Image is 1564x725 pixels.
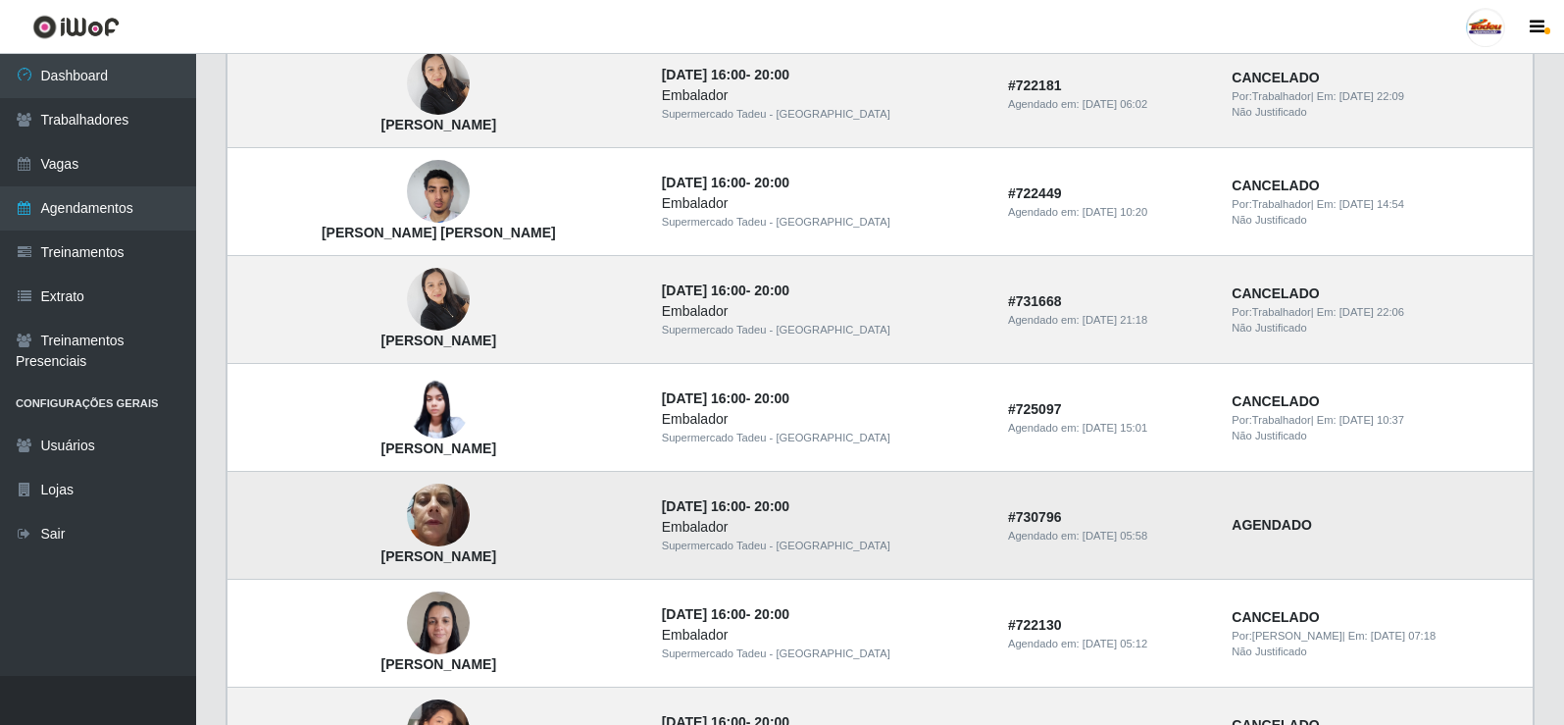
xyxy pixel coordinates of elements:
[662,283,789,298] strong: -
[1232,630,1342,642] span: Por: [PERSON_NAME]
[1232,104,1521,121] div: Não Justificado
[1232,212,1521,229] div: Não Justificado
[1083,638,1147,649] time: [DATE] 05:12
[1232,609,1319,625] strong: CANCELADO
[1232,198,1310,210] span: Por: Trabalhador
[754,390,789,406] time: 20:00
[1008,528,1208,544] div: Agendado em:
[1339,198,1404,210] time: [DATE] 14:54
[662,498,789,514] strong: -
[754,283,789,298] time: 20:00
[381,333,496,348] strong: [PERSON_NAME]
[662,214,984,231] div: Supermercado Tadeu - [GEOGRAPHIC_DATA]
[1083,206,1147,218] time: [DATE] 10:20
[381,656,496,672] strong: [PERSON_NAME]
[662,193,984,214] div: Embalador
[1232,306,1310,318] span: Por: Trabalhador
[1371,630,1436,642] time: [DATE] 07:18
[662,175,746,190] time: [DATE] 16:00
[662,517,984,538] div: Embalador
[407,258,470,341] img: Rosilda Pereira de Sousa
[1232,70,1319,85] strong: CANCELADO
[662,538,984,554] div: Supermercado Tadeu - [GEOGRAPHIC_DATA]
[1232,428,1521,444] div: Não Justificado
[1008,96,1208,113] div: Agendado em:
[1083,98,1147,110] time: [DATE] 06:02
[1232,628,1521,645] div: | Em:
[1083,314,1147,326] time: [DATE] 21:18
[662,625,984,646] div: Embalador
[1232,285,1319,301] strong: CANCELADO
[1008,78,1062,93] strong: # 722181
[407,474,470,557] img: Ivania Maria Soares
[1232,644,1521,660] div: Não Justificado
[1008,204,1208,221] div: Agendado em:
[754,175,789,190] time: 20:00
[662,390,789,406] strong: -
[662,67,789,82] strong: -
[1232,178,1319,193] strong: CANCELADO
[32,15,120,39] img: CoreUI Logo
[754,498,789,514] time: 20:00
[662,67,746,82] time: [DATE] 16:00
[381,548,496,564] strong: [PERSON_NAME]
[1008,617,1062,633] strong: # 722130
[662,606,789,622] strong: -
[1008,509,1062,525] strong: # 730796
[1232,88,1521,105] div: | Em:
[1339,414,1404,426] time: [DATE] 10:37
[1008,401,1062,417] strong: # 725097
[1339,306,1404,318] time: [DATE] 22:06
[662,390,746,406] time: [DATE] 16:00
[1232,320,1521,337] div: Não Justificado
[754,606,789,622] time: 20:00
[1008,636,1208,652] div: Agendado em:
[1339,90,1404,102] time: [DATE] 22:09
[662,301,984,322] div: Embalador
[1232,412,1521,429] div: | Em:
[381,440,496,456] strong: [PERSON_NAME]
[1008,185,1062,201] strong: # 722449
[407,376,470,440] img: Sthefany Sousa Da Costa
[662,646,984,662] div: Supermercado Tadeu - [GEOGRAPHIC_DATA]
[407,582,470,665] img: Rosemary Sousa Silva
[1008,312,1208,329] div: Agendado em:
[1232,304,1521,321] div: | Em:
[322,225,556,240] strong: [PERSON_NAME] [PERSON_NAME]
[407,42,470,126] img: Rosilda Pereira de Sousa
[662,606,746,622] time: [DATE] 16:00
[1008,420,1208,437] div: Agendado em:
[662,322,984,338] div: Supermercado Tadeu - [GEOGRAPHIC_DATA]
[1008,293,1062,309] strong: # 731668
[1232,393,1319,409] strong: CANCELADO
[662,409,984,430] div: Embalador
[381,117,496,132] strong: [PERSON_NAME]
[1232,414,1310,426] span: Por: Trabalhador
[1232,517,1312,533] strong: AGENDADO
[754,67,789,82] time: 20:00
[662,430,984,446] div: Supermercado Tadeu - [GEOGRAPHIC_DATA]
[1083,422,1147,434] time: [DATE] 15:01
[1232,196,1521,213] div: | Em:
[407,150,470,233] img: Augusto Cesar Pereira da Silva
[662,283,746,298] time: [DATE] 16:00
[1232,90,1310,102] span: Por: Trabalhador
[662,85,984,106] div: Embalador
[662,175,789,190] strong: -
[1083,530,1147,542] time: [DATE] 05:58
[662,106,984,123] div: Supermercado Tadeu - [GEOGRAPHIC_DATA]
[662,498,746,514] time: [DATE] 16:00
